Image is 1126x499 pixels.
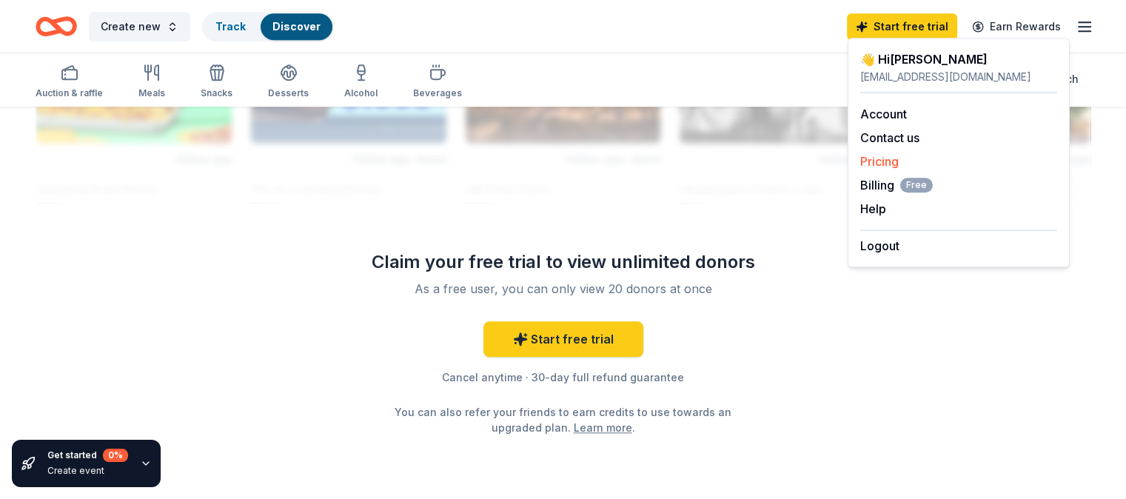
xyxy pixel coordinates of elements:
[860,107,907,121] a: Account
[36,58,103,107] button: Auction & raffle
[138,87,165,99] div: Meals
[89,12,190,41] button: Create new
[350,250,777,274] div: Claim your free trial to view unlimited donors
[847,13,957,40] a: Start free trial
[860,200,886,218] button: Help
[103,449,128,462] div: 0 %
[350,369,777,386] div: Cancel anytime · 30-day full refund guarantee
[36,87,103,99] div: Auction & raffle
[268,87,309,99] div: Desserts
[47,449,128,462] div: Get started
[413,87,462,99] div: Beverages
[201,58,232,107] button: Snacks
[268,58,309,107] button: Desserts
[860,176,933,194] button: BillingFree
[900,178,933,192] span: Free
[483,321,643,357] a: Start free trial
[202,12,334,41] button: TrackDiscover
[272,20,321,33] a: Discover
[101,18,161,36] span: Create new
[344,87,378,99] div: Alcohol
[413,58,462,107] button: Beverages
[201,87,232,99] div: Snacks
[860,50,1057,68] div: 👋 Hi [PERSON_NAME]
[860,176,933,194] span: Billing
[138,58,165,107] button: Meals
[368,280,759,298] div: As a free user, you can only view 20 donors at once
[344,58,378,107] button: Alcohol
[860,154,899,169] a: Pricing
[47,465,128,477] div: Create event
[574,420,632,435] a: Learn more
[860,129,919,147] button: Contact us
[860,68,1057,86] div: [EMAIL_ADDRESS][DOMAIN_NAME]
[36,9,77,44] a: Home
[215,20,246,33] a: Track
[860,237,899,255] button: Logout
[963,13,1070,40] a: Earn Rewards
[392,404,735,435] div: You can also refer your friends to earn credits to use towards an upgraded plan. .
